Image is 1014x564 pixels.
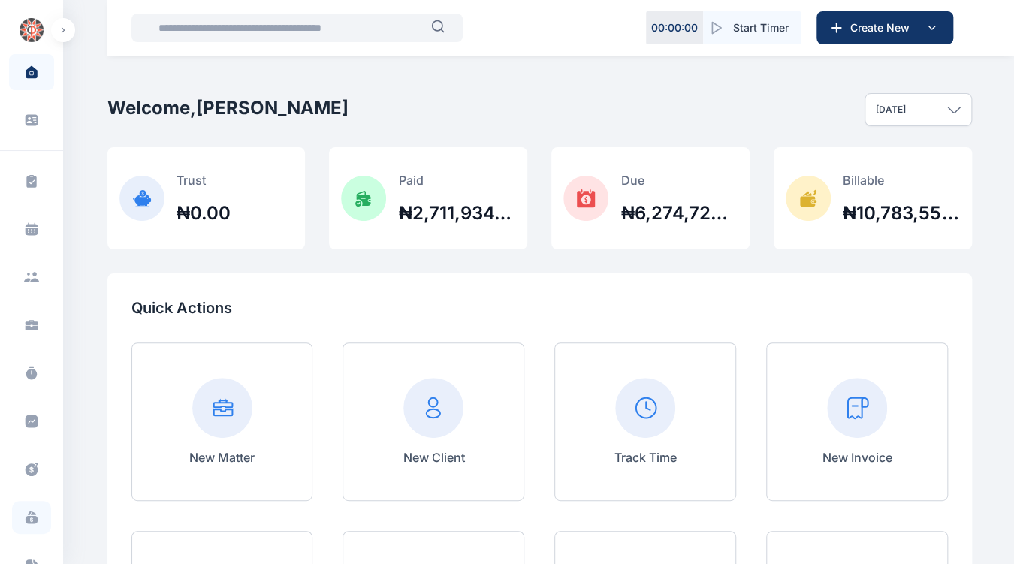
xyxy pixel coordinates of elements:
p: Track Time [614,448,677,466]
button: Start Timer [703,11,801,44]
p: Trust [177,171,231,189]
p: New Matter [189,448,255,466]
p: 00 : 00 : 00 [651,20,698,35]
h2: ₦2,711,934,324.89 [398,201,515,225]
p: New Invoice [822,448,892,466]
p: Due [620,171,738,189]
h2: ₦0.00 [177,201,231,225]
p: Paid [398,171,515,189]
p: Quick Actions [131,297,948,318]
h2: ₦6,274,720,684.75 [620,201,738,225]
h2: ₦10,783,551,587.72 [843,201,960,225]
p: [DATE] [876,104,906,116]
button: Create New [816,11,953,44]
p: Billable [843,171,960,189]
span: Create New [844,20,922,35]
h2: Welcome, [PERSON_NAME] [107,96,349,120]
span: Start Timer [733,20,789,35]
p: New Client [403,448,464,466]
